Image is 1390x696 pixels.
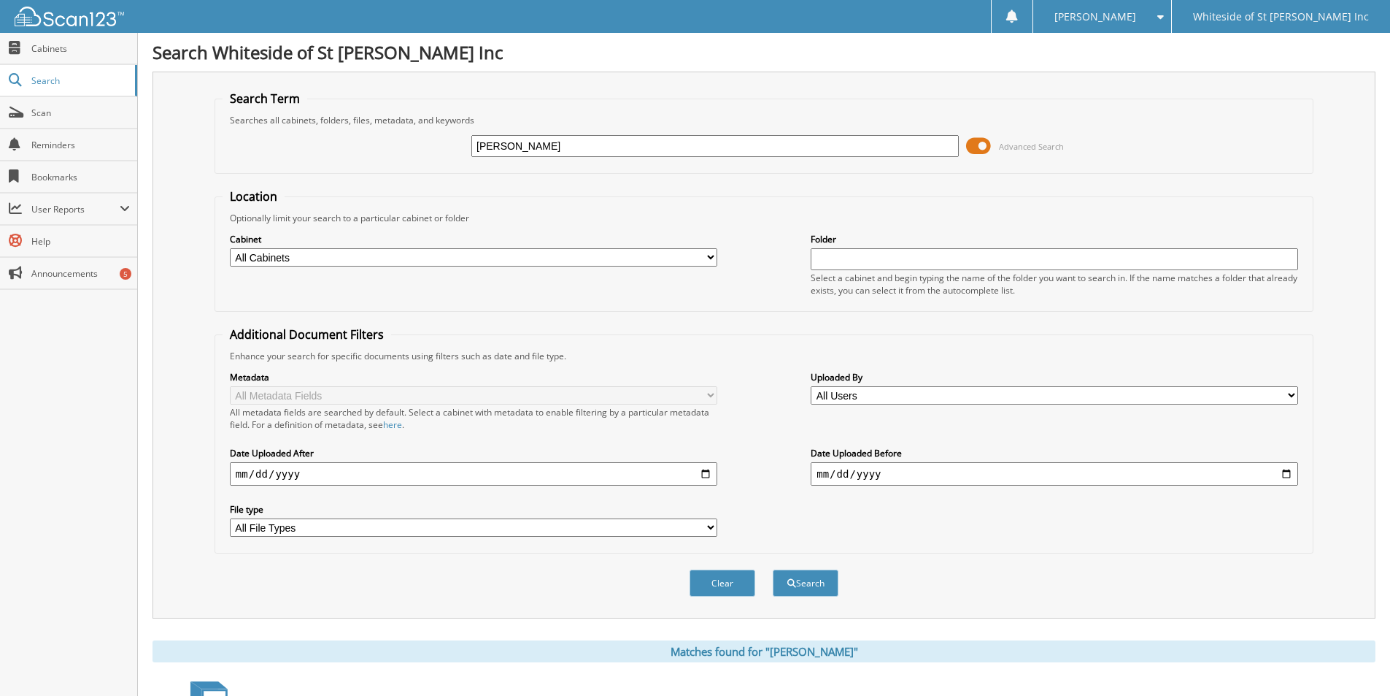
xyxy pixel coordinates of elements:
label: Cabinet [230,233,717,245]
input: start [230,462,717,486]
h1: Search Whiteside of St [PERSON_NAME] Inc [152,40,1375,64]
span: Whiteside of St [PERSON_NAME] Inc [1193,12,1369,21]
span: Scan [31,107,130,119]
span: Help [31,235,130,248]
span: Reminders [31,139,130,151]
div: Optionally limit your search to a particular cabinet or folder [223,212,1305,224]
button: Clear [690,570,755,597]
img: scan123-logo-white.svg [15,7,124,26]
span: User Reports [31,203,120,215]
legend: Location [223,188,285,204]
span: Search [31,74,128,87]
label: Metadata [230,371,717,383]
a: here [383,418,402,431]
div: All metadata fields are searched by default. Select a cabinet with metadata to enable filtering b... [230,406,717,431]
button: Search [773,570,838,597]
legend: Additional Document Filters [223,326,391,343]
span: Announcements [31,267,130,280]
span: [PERSON_NAME] [1054,12,1136,21]
label: Uploaded By [811,371,1298,383]
div: Matches found for "[PERSON_NAME]" [152,640,1375,662]
span: Advanced Search [999,141,1064,152]
label: Date Uploaded Before [811,447,1298,459]
input: end [811,462,1298,486]
legend: Search Term [223,91,307,107]
label: Folder [811,233,1298,245]
div: Searches all cabinets, folders, files, metadata, and keywords [223,114,1305,126]
span: Bookmarks [31,171,130,183]
span: Cabinets [31,42,130,55]
label: Date Uploaded After [230,447,717,459]
div: Select a cabinet and begin typing the name of the folder you want to search in. If the name match... [811,272,1298,297]
label: File type [230,503,717,516]
div: 5 [120,268,131,280]
div: Enhance your search for specific documents using filters such as date and file type. [223,350,1305,362]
